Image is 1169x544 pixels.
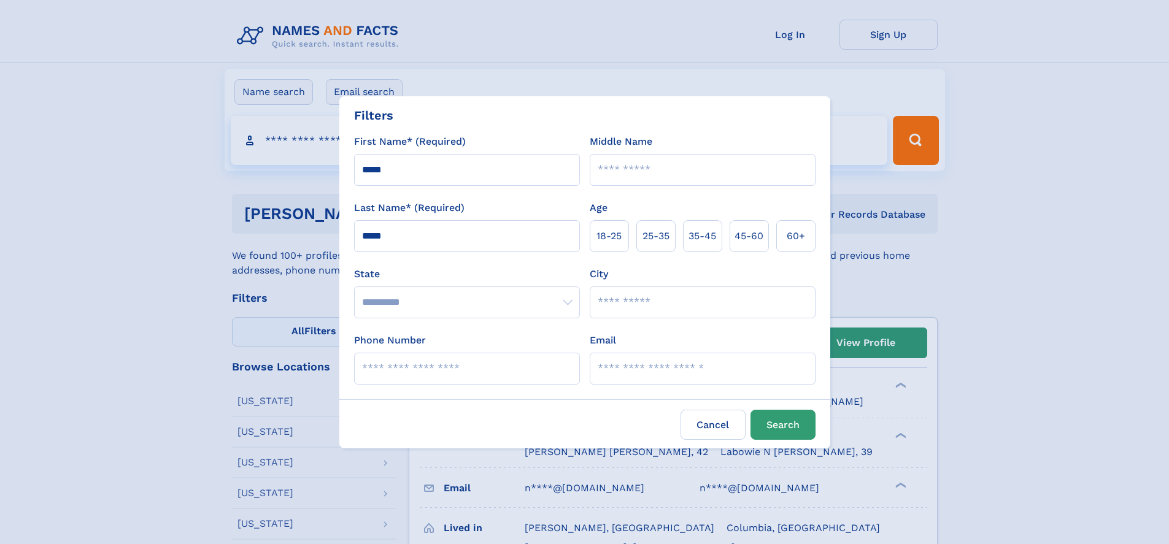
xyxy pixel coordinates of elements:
label: Email [590,333,616,348]
button: Search [750,410,816,440]
span: 25‑35 [642,229,669,243]
label: First Name* (Required) [354,134,466,149]
span: 45‑60 [735,229,763,243]
span: 18‑25 [596,229,622,243]
label: Last Name* (Required) [354,201,465,215]
label: Middle Name [590,134,652,149]
label: Phone Number [354,333,426,348]
label: City [590,267,608,282]
label: State [354,267,580,282]
div: Filters [354,106,393,125]
span: 60+ [787,229,805,243]
span: 35‑45 [689,229,716,243]
label: Cancel [681,410,746,440]
label: Age [590,201,608,215]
